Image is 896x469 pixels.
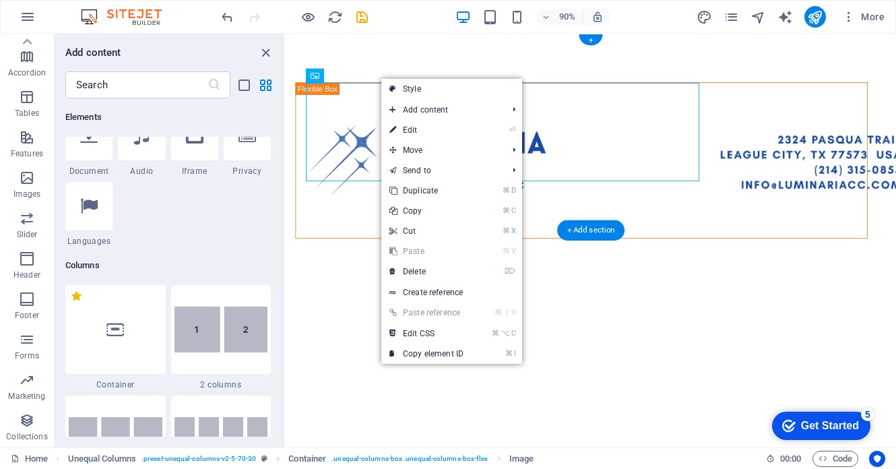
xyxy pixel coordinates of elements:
i: C [511,206,515,215]
button: design [697,9,713,25]
a: Style [381,79,522,99]
i: Pages (Ctrl+Alt+S) [724,9,739,25]
span: 2 columns [171,379,271,390]
span: 00 00 [780,451,801,467]
i: ⌘ [505,349,513,358]
a: Send to [381,160,502,181]
span: Move [381,140,502,160]
i: ⌘ [503,206,510,215]
button: grid-view [257,77,274,93]
img: 2-columns.svg [174,307,268,352]
button: 90% [536,9,584,25]
i: ⇧ [504,308,510,317]
div: Iframe [171,112,218,177]
p: Marketing [8,391,45,402]
i: I [514,349,515,358]
i: C [511,329,515,338]
span: Audio [118,166,165,177]
i: ⌦ [505,267,515,276]
span: Container [65,379,166,390]
button: Click here to leave preview mode and continue editing [300,9,316,25]
i: ⌘ [503,186,510,195]
i: ⌘ [494,308,502,317]
img: Editor Logo [77,9,179,25]
button: save [354,9,370,25]
p: Images [13,189,41,199]
span: Click to select. Double-click to edit [509,451,534,467]
i: ⌥ [501,329,510,338]
p: Tables [15,108,39,119]
button: list-view [236,77,252,93]
a: ⌦Delete [381,261,472,282]
img: 4columns.svg [174,417,268,463]
span: Privacy [224,166,271,177]
i: ⌘ [492,329,499,338]
a: ⌘DDuplicate [381,181,472,201]
button: undo [219,9,235,25]
p: Footer [15,310,39,321]
i: Design (Ctrl+Alt+Y) [697,9,712,25]
i: Navigator [750,9,766,25]
p: Header [13,270,40,280]
span: : [790,454,792,464]
a: ⌘CCopy [381,201,472,221]
span: Languages [65,236,113,247]
a: Create reference [381,282,522,303]
button: publish [804,6,826,28]
span: More [842,10,885,24]
span: Remove from favorites [71,290,82,302]
button: pages [724,9,740,25]
i: On resize automatically adjust zoom level to fit chosen device. [591,11,604,23]
i: ⌘ [503,226,510,235]
span: . preset-unequal-columns-v2-5-70-30 [141,451,256,467]
button: More [837,6,890,28]
i: AI Writer [777,9,793,25]
span: Click to select. Double-click to edit [288,451,326,467]
i: D [511,186,515,195]
i: V [511,247,515,255]
button: Code [812,451,858,467]
input: Search [65,71,207,98]
button: Usercentrics [869,451,885,467]
div: Document [65,112,113,177]
h6: Session time [766,451,802,467]
a: ⏎Edit [381,120,472,140]
i: Publish [807,9,823,25]
a: ⌘⌥CEdit CSS [381,323,472,344]
div: Get Started 5 items remaining, 0% complete [11,7,109,35]
span: . unequal-columns-box .unequal-columns-box-flex [331,451,488,467]
nav: breadcrumb [68,451,534,467]
i: Reload page [327,9,343,25]
span: Click to select. Double-click to edit [68,451,136,467]
i: This element is a customizable preset [261,455,267,462]
a: ⌘VPaste [381,241,472,261]
span: Add content [381,100,502,120]
span: Iframe [171,166,218,177]
p: Collections [6,431,47,442]
a: Click to cancel selection. Double-click to open Pages [11,451,48,467]
div: + Add section [557,220,625,241]
img: 3columns.svg [69,417,162,463]
div: Privacy [224,112,271,177]
div: Languages [65,182,113,247]
div: Get Started [40,15,98,27]
p: Slider [17,229,38,240]
h6: Add content [65,44,121,61]
a: ⌘⇧VPaste reference [381,303,472,323]
i: ⌘ [503,247,510,255]
h6: 90% [556,9,578,25]
button: reload [327,9,343,25]
h6: Columns [65,257,271,274]
a: ⌘ICopy element ID [381,344,472,364]
a: ⌘XCut [381,221,472,241]
span: Document [65,166,113,177]
i: ⏎ [509,125,515,134]
h6: Elements [65,109,271,125]
button: text_generator [777,9,794,25]
p: Forms [15,350,39,361]
button: close panel [257,44,274,61]
i: V [511,308,515,317]
div: 5 [100,3,113,16]
i: Save (Ctrl+S) [354,9,370,25]
div: + [579,34,602,45]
